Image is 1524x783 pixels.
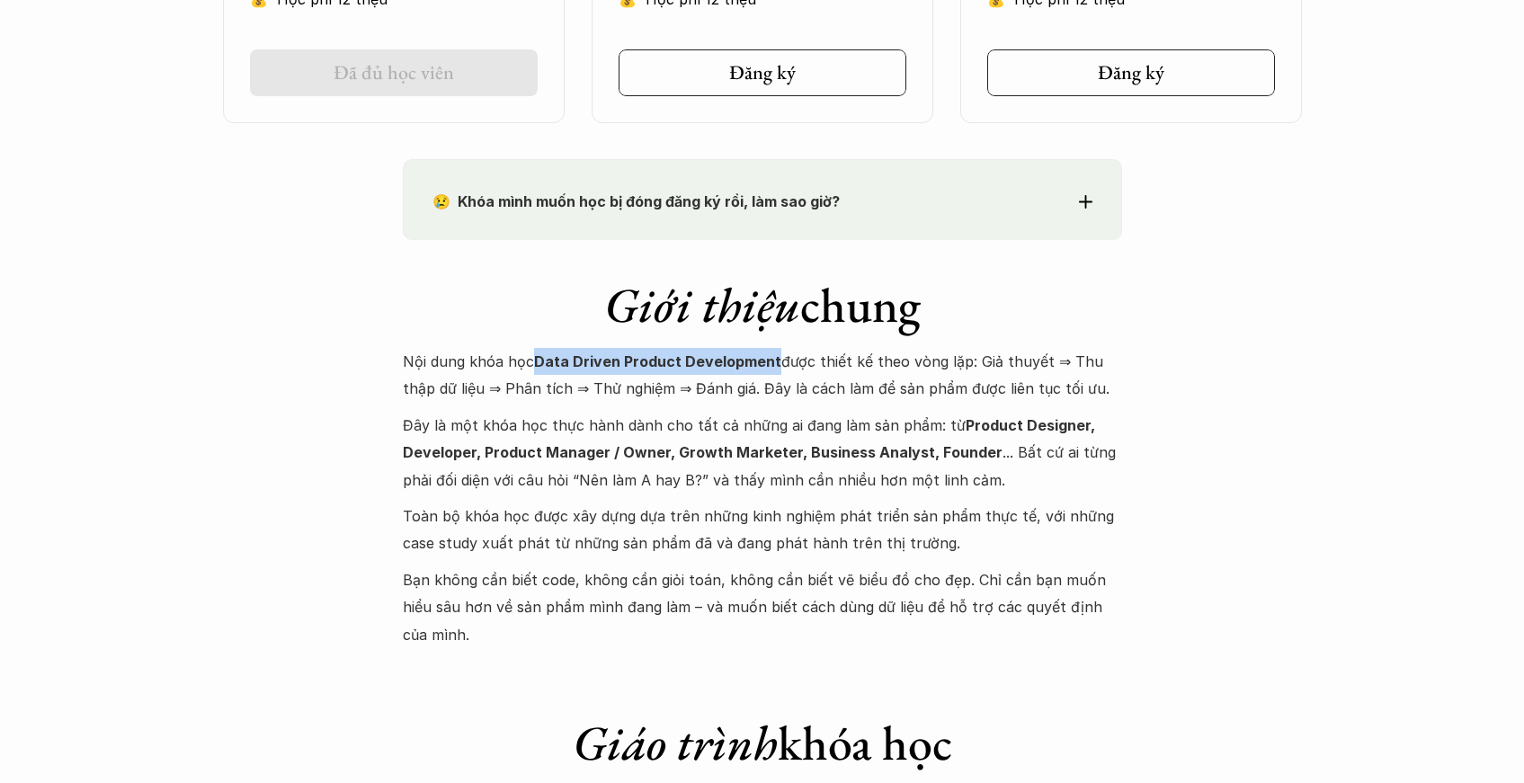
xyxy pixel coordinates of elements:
a: Đăng ký [987,49,1275,96]
strong: 😢 Khóa mình muốn học bị đóng đăng ký rồi, làm sao giờ? [432,192,840,210]
h5: Đã đủ học viên [334,61,454,85]
h5: Đăng ký [1098,61,1164,85]
em: Giáo trình [573,711,778,774]
em: Giới thiệu [604,273,800,336]
p: Bạn không cần biết code, không cần giỏi toán, không cần biết vẽ biểu đồ cho đẹp. Chỉ cần bạn muốn... [403,566,1122,648]
h5: Đăng ký [729,61,796,85]
p: Đây là một khóa học thực hành dành cho tất cả những ai đang làm sản phẩm: từ ... Bất cứ ai từng p... [403,412,1122,494]
h1: chung [403,276,1122,334]
p: Toàn bộ khóa học được xây dựng dựa trên những kinh nghiệm phát triển sản phẩm thực tế, với những ... [403,503,1122,557]
a: Đăng ký [619,49,906,96]
strong: Data Driven Product Development [534,352,781,370]
h1: khóa học [403,714,1122,772]
p: Nội dung khóa học được thiết kế theo vòng lặp: Giả thuyết ⇒ Thu thập dữ liệu ⇒ Phân tích ⇒ Thử ng... [403,348,1122,403]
